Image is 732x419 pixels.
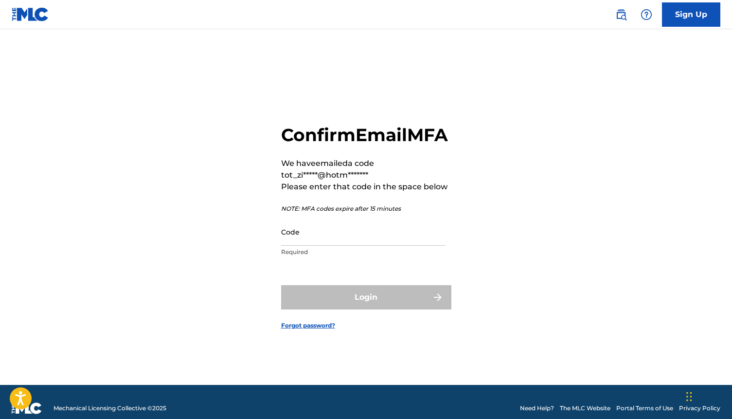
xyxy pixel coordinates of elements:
[686,382,692,411] div: Drag
[281,321,335,330] a: Forgot password?
[611,5,631,24] a: Public Search
[662,2,720,27] a: Sign Up
[281,181,451,193] p: Please enter that code in the space below
[679,404,720,413] a: Privacy Policy
[615,9,627,20] img: search
[616,404,673,413] a: Portal Terms of Use
[560,404,610,413] a: The MLC Website
[12,7,49,21] img: MLC Logo
[281,204,451,213] p: NOTE: MFA codes expire after 15 minutes
[12,402,42,414] img: logo
[683,372,732,419] iframe: Chat Widget
[637,5,656,24] div: Help
[520,404,554,413] a: Need Help?
[54,404,166,413] span: Mechanical Licensing Collective © 2025
[281,124,451,146] h2: Confirm Email MFA
[641,9,652,20] img: help
[281,248,446,256] p: Required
